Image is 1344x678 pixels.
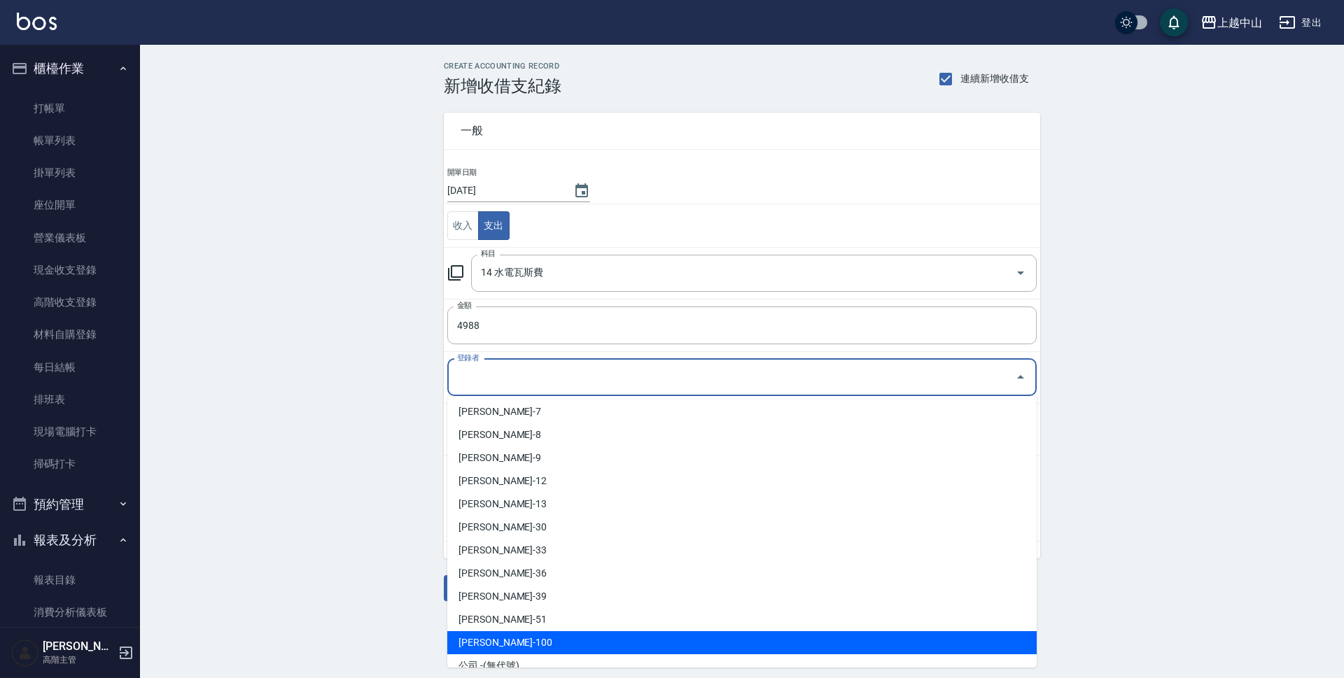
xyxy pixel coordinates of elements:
button: Open [1009,262,1032,284]
button: left aligned [447,211,479,240]
img: Logo [17,13,57,30]
button: Close [1009,366,1032,388]
li: [PERSON_NAME]-8 [447,423,1037,446]
a: 現場電腦打卡 [6,416,134,448]
a: 掛單列表 [6,157,134,189]
label: 金額 [457,300,472,311]
li: [PERSON_NAME]-9 [447,446,1037,469]
button: 預約管理 [6,486,134,523]
a: 材料自購登錄 [6,318,134,351]
a: 排班表 [6,383,134,416]
img: Person [11,639,39,667]
li: [PERSON_NAME]-51 [447,608,1037,631]
a: 高階收支登錄 [6,286,134,318]
div: 上越中山 [1217,14,1262,31]
button: 上越中山 [1195,8,1268,37]
label: 開單日期 [447,167,477,178]
li: 公司 -(無代號) [447,654,1037,677]
button: 櫃檯作業 [6,50,134,87]
li: [PERSON_NAME]-12 [447,469,1037,493]
a: 每日結帳 [6,351,134,383]
a: 掃碼打卡 [6,448,134,480]
a: 現金收支登錄 [6,254,134,286]
h2: CREATE ACCOUNTING RECORD [444,62,561,71]
button: 報表及分析 [6,522,134,558]
h5: [PERSON_NAME] [43,640,114,654]
a: 帳單列表 [6,125,134,157]
a: 營業儀表板 [6,222,134,254]
div: text alignment [447,211,510,240]
p: 高階主管 [43,654,114,666]
li: [PERSON_NAME]-33 [447,539,1037,562]
label: 登錄者 [457,353,479,363]
label: 科目 [481,248,496,259]
a: 消費分析儀表板 [6,596,134,628]
li: [PERSON_NAME]-7 [447,400,1037,423]
a: 報表目錄 [6,564,134,596]
button: Choose date, selected date is 2025-10-06 [565,174,598,208]
li: [PERSON_NAME]-36 [447,562,1037,585]
input: YYYY/MM/DD [447,179,559,202]
li: [PERSON_NAME]-30 [447,516,1037,539]
h3: 新增收借支紀錄 [444,76,561,96]
li: [PERSON_NAME]-39 [447,585,1037,608]
span: 一般 [461,124,1023,138]
a: 座位開單 [6,189,134,221]
li: [PERSON_NAME]-100 [447,631,1037,654]
button: 登出 [1273,10,1327,36]
li: [PERSON_NAME]-13 [447,493,1037,516]
button: save [1160,8,1188,36]
a: 打帳單 [6,92,134,125]
span: 連續新增收借支 [960,71,1029,86]
button: 新增 [444,575,489,601]
button: centered [478,211,510,240]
